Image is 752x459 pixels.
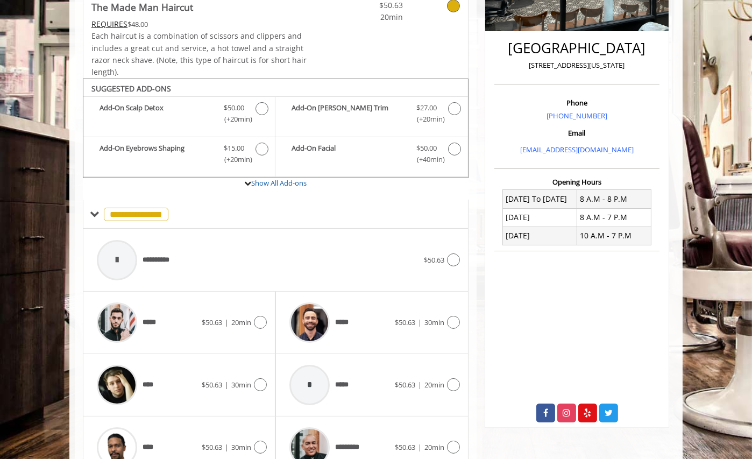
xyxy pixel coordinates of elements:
span: $50.63 [202,380,222,390]
span: (+20min ) [218,114,250,125]
span: (+20min ) [411,114,443,125]
h3: Email [497,129,657,137]
td: 8 A.M - 8 P.M [577,190,651,208]
h2: [GEOGRAPHIC_DATA] [497,40,657,56]
span: | [225,380,229,390]
b: Add-On [PERSON_NAME] Trim [292,102,406,125]
span: $50.63 [395,442,415,452]
span: | [418,380,422,390]
h3: Opening Hours [494,178,659,186]
b: Add-On Scalp Detox [100,102,213,125]
label: Add-On Beard Trim [281,102,462,128]
span: (+40min ) [411,154,443,165]
span: | [418,442,422,452]
td: [DATE] [503,208,577,227]
b: Add-On Facial [292,143,406,165]
span: $50.63 [395,380,415,390]
b: Add-On Eyebrows Shaping [100,143,213,165]
span: $50.63 [424,255,444,265]
label: Add-On Scalp Detox [89,102,269,128]
span: (+20min ) [218,154,250,165]
span: | [225,442,229,452]
span: 20min [424,442,444,452]
label: Add-On Facial [281,143,462,168]
td: [DATE] To [DATE] [503,190,577,208]
div: The Made Man Haircut Add-onS [83,79,469,179]
span: 30min [231,380,251,390]
span: 20min [231,317,251,327]
span: $50.63 [202,442,222,452]
span: $50.63 [202,317,222,327]
span: $50.00 [417,143,437,154]
h3: Phone [497,99,657,107]
span: | [418,317,422,327]
span: $27.00 [417,102,437,114]
b: SUGGESTED ADD-ONS [91,83,171,94]
span: | [225,317,229,327]
td: 10 A.M - 7 P.M [577,227,651,245]
a: Show All Add-ons [251,178,307,188]
a: [PHONE_NUMBER] [547,111,607,121]
td: [DATE] [503,227,577,245]
span: 20min [424,380,444,390]
span: $50.63 [395,317,415,327]
span: Each haircut is a combination of scissors and clippers and includes a great cut and service, a ho... [91,31,307,77]
div: $48.00 [91,18,308,30]
span: 30min [424,317,444,327]
span: $15.00 [224,143,244,154]
p: [STREET_ADDRESS][US_STATE] [497,60,657,71]
span: 30min [231,442,251,452]
span: This service needs some Advance to be paid before we block your appointment [91,19,127,29]
a: [EMAIL_ADDRESS][DOMAIN_NAME] [520,145,634,154]
label: Add-On Eyebrows Shaping [89,143,269,168]
td: 8 A.M - 7 P.M [577,208,651,227]
span: $50.00 [224,102,244,114]
span: 20min [339,11,403,23]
